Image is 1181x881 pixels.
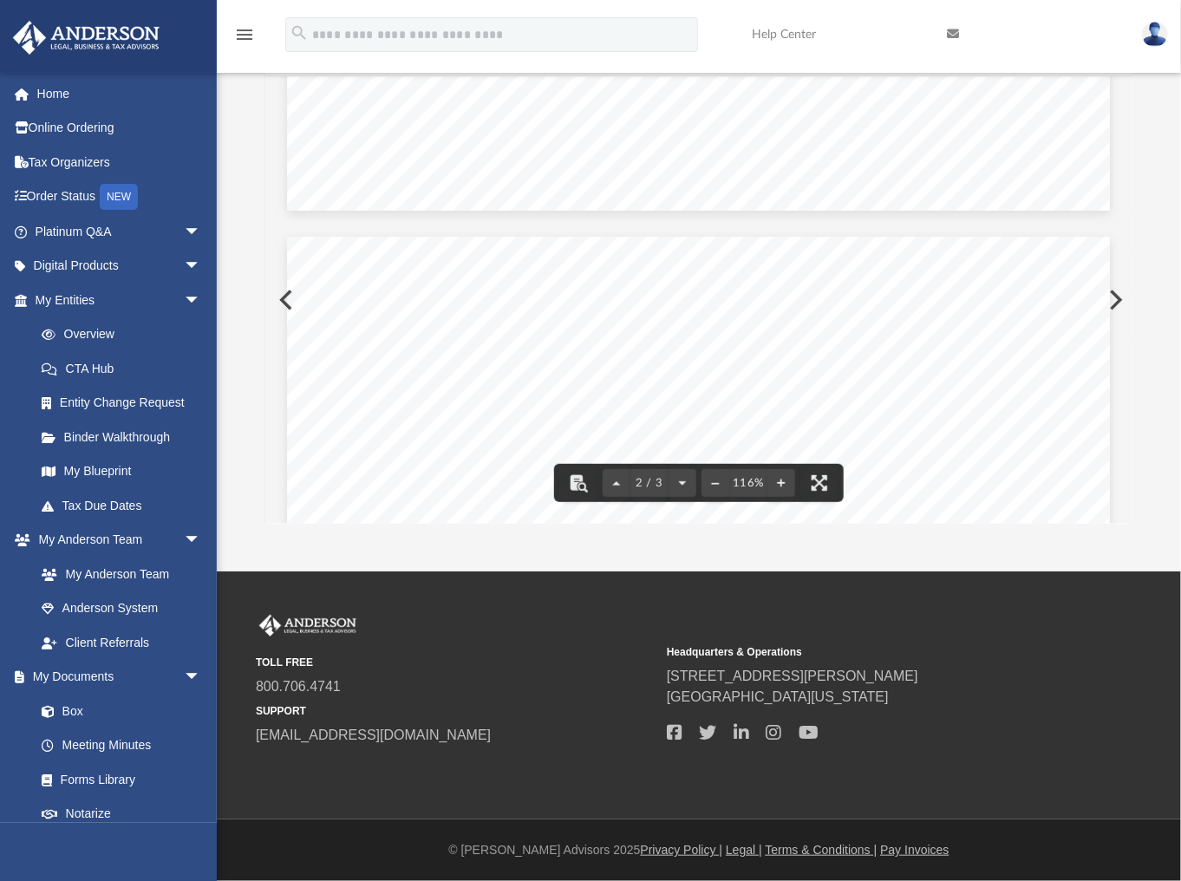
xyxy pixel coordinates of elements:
[880,843,949,857] a: Pay Invoices
[234,33,255,45] a: menu
[265,76,1133,524] div: File preview
[384,483,518,497] span: [STREET_ADDRESS]
[24,762,210,797] a: Forms Library
[726,843,762,857] a: Legal |
[667,689,889,704] a: [GEOGRAPHIC_DATA][US_STATE]
[100,184,138,210] div: NEW
[24,557,210,591] a: My Anderson Team
[184,523,219,558] span: arrow_drop_down
[630,464,669,502] button: 2 / 3
[24,625,219,660] a: Client Referrals
[265,276,303,324] button: Previous File
[184,214,219,250] span: arrow_drop_down
[767,464,795,502] button: Zoom in
[384,498,528,512] span: [GEOGRAPHIC_DATA]
[265,76,1133,524] div: Document Viewer
[12,660,219,695] a: My Documentsarrow_drop_down
[217,841,1181,859] div: © [PERSON_NAME] Advisors 2025
[12,249,227,284] a: Digital Productsarrow_drop_down
[24,797,219,832] a: Notarize
[12,179,227,215] a: Order StatusNEW
[256,615,360,637] img: Anderson Advisors Platinum Portal
[669,464,696,502] button: Next page
[234,24,255,45] i: menu
[12,283,227,317] a: My Entitiesarrow_drop_down
[800,464,838,502] button: Enter fullscreen
[667,644,1066,660] small: Headquarters & Operations
[384,468,522,482] span: CoinBox Solutions LLC
[1095,276,1133,324] button: Next File
[184,283,219,318] span: arrow_drop_down
[8,21,165,55] img: Anderson Advisors Platinum Portal
[24,694,210,728] a: Box
[701,464,729,502] button: Zoom out
[24,386,227,421] a: Entity Change Request
[24,591,219,626] a: Anderson System
[1142,22,1168,47] img: User Pic
[24,420,227,454] a: Binder Walkthrough
[729,478,767,489] div: Current zoom level
[12,76,227,111] a: Home
[12,523,219,558] a: My Anderson Teamarrow_drop_down
[12,111,227,146] a: Online Ordering
[24,317,227,352] a: Overview
[256,679,341,694] a: 800.706.4741
[265,30,1133,524] div: Preview
[184,660,219,695] span: arrow_drop_down
[766,843,878,857] a: Terms & Conditions |
[184,249,219,284] span: arrow_drop_down
[630,478,669,489] span: 2 / 3
[24,351,227,386] a: CTA Hub
[24,488,227,523] a: Tax Due Dates
[641,843,723,857] a: Privacy Policy |
[256,728,491,742] a: [EMAIL_ADDRESS][DOMAIN_NAME]
[559,464,597,502] button: Toggle findbar
[290,23,309,42] i: search
[24,454,219,489] a: My Blueprint
[667,669,918,683] a: [STREET_ADDRESS][PERSON_NAME]
[12,145,227,179] a: Tax Organizers
[24,728,219,763] a: Meeting Minutes
[256,703,655,719] small: SUPPORT
[384,408,427,422] span: [DATE]
[256,655,655,670] small: TOLL FREE
[12,214,227,249] a: Platinum Q&Aarrow_drop_down
[603,464,630,502] button: Previous page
